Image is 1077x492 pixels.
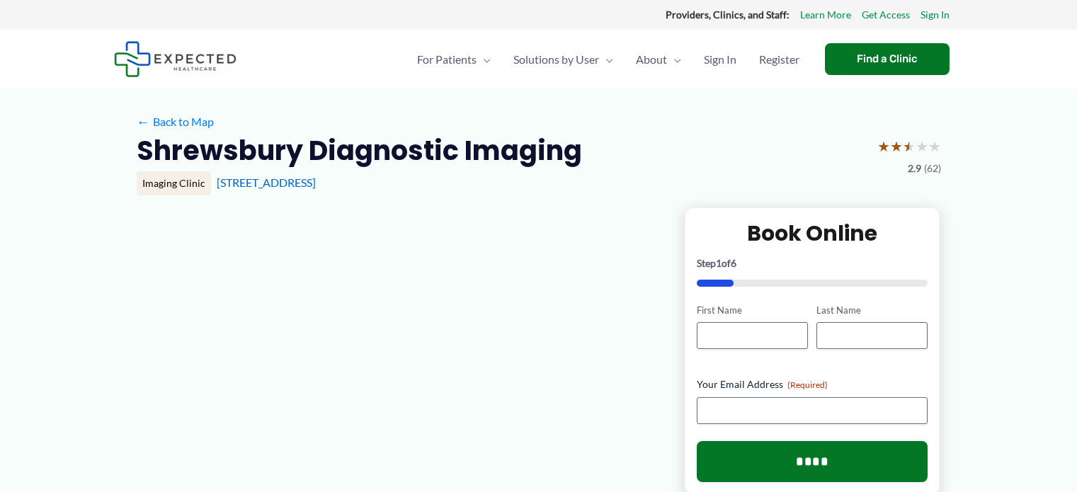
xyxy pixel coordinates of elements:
h2: Shrewsbury Diagnostic Imaging [137,133,582,168]
a: Sign In [693,35,748,84]
a: ←Back to Map [137,111,214,132]
a: Learn More [800,6,851,24]
span: 1 [716,257,722,269]
span: ★ [928,133,941,159]
span: (Required) [787,379,828,390]
span: Sign In [704,35,736,84]
span: ← [137,115,150,128]
a: [STREET_ADDRESS] [217,176,316,189]
a: Get Access [862,6,910,24]
label: Last Name [816,304,928,317]
span: ★ [903,133,916,159]
img: Expected Healthcare Logo - side, dark font, small [114,41,237,77]
span: Menu Toggle [599,35,613,84]
span: For Patients [417,35,477,84]
span: Menu Toggle [667,35,681,84]
div: Imaging Clinic [137,171,211,195]
a: For PatientsMenu Toggle [406,35,502,84]
a: Sign In [921,6,950,24]
span: Register [759,35,799,84]
nav: Primary Site Navigation [406,35,811,84]
a: Register [748,35,811,84]
span: Menu Toggle [477,35,491,84]
span: (62) [924,159,941,178]
a: Solutions by UserMenu Toggle [502,35,625,84]
p: Step of [697,258,928,268]
span: 6 [731,257,736,269]
a: AboutMenu Toggle [625,35,693,84]
span: 2.9 [908,159,921,178]
strong: Providers, Clinics, and Staff: [666,8,790,21]
label: Your Email Address [697,377,928,391]
span: ★ [916,133,928,159]
label: First Name [697,304,808,317]
h2: Book Online [697,219,928,247]
span: About [636,35,667,84]
span: ★ [877,133,890,159]
span: ★ [890,133,903,159]
a: Find a Clinic [825,43,950,75]
span: Solutions by User [513,35,599,84]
